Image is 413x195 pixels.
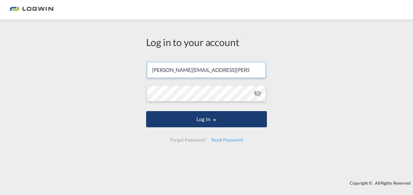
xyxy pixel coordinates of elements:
[168,134,208,146] div: Forgot Password?
[10,3,54,17] img: bc73a0e0d8c111efacd525e4c8ad7d32.png
[209,134,245,146] div: Reset Password
[146,35,267,49] div: Log in to your account
[254,89,261,97] md-icon: icon-eye-off
[147,62,266,78] input: Enter email/phone number
[146,111,267,127] button: LOGIN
